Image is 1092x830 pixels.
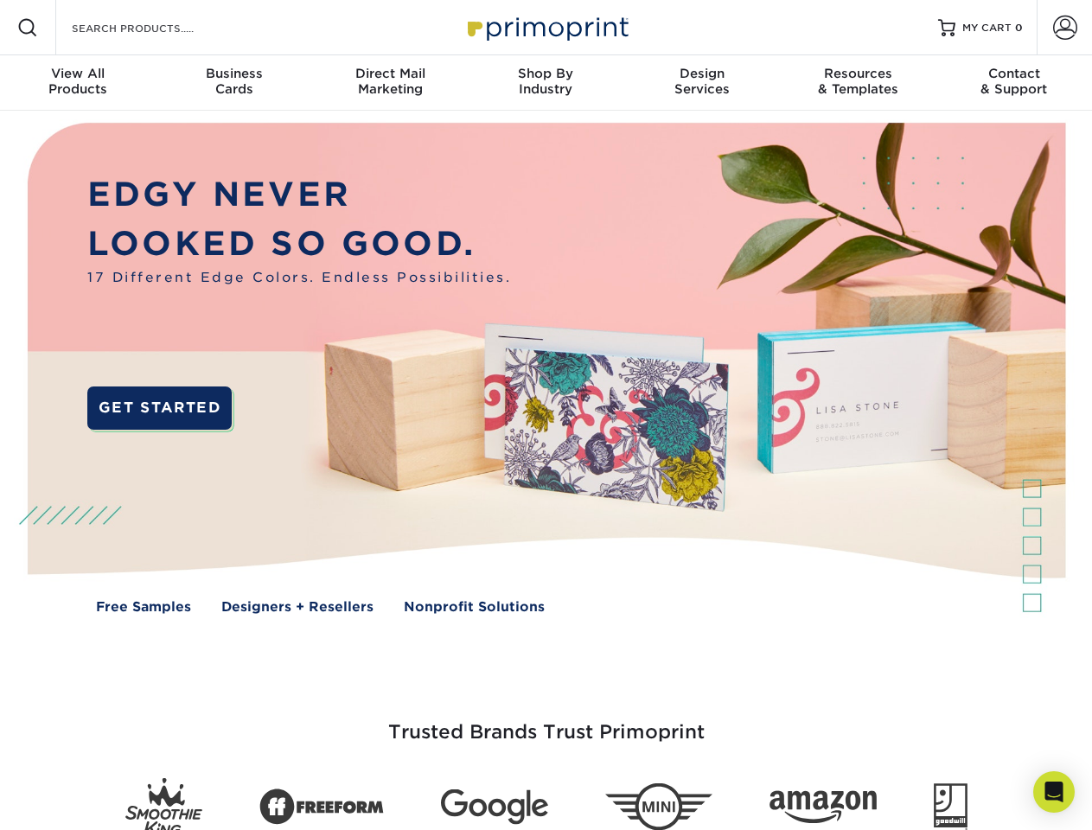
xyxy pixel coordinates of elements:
div: Marketing [312,66,468,97]
div: & Support [936,66,1092,97]
span: Resources [780,66,936,81]
a: Direct MailMarketing [312,55,468,111]
img: Google [441,789,548,825]
img: Goodwill [934,783,967,830]
img: Amazon [770,791,877,824]
div: Industry [468,66,623,97]
span: 0 [1015,22,1023,34]
a: BusinessCards [156,55,311,111]
div: Open Intercom Messenger [1033,771,1075,813]
span: Business [156,66,311,81]
input: SEARCH PRODUCTS..... [70,17,239,38]
span: Design [624,66,780,81]
span: Shop By [468,66,623,81]
a: Designers + Resellers [221,597,374,617]
span: 17 Different Edge Colors. Endless Possibilities. [87,268,511,288]
a: Nonprofit Solutions [404,597,545,617]
a: Shop ByIndustry [468,55,623,111]
a: Resources& Templates [780,55,936,111]
a: DesignServices [624,55,780,111]
h3: Trusted Brands Trust Primoprint [41,680,1052,764]
div: Services [624,66,780,97]
a: GET STARTED [87,386,232,430]
span: MY CART [962,21,1012,35]
p: LOOKED SO GOOD. [87,220,511,269]
a: Contact& Support [936,55,1092,111]
span: Direct Mail [312,66,468,81]
span: Contact [936,66,1092,81]
a: Free Samples [96,597,191,617]
img: Primoprint [460,9,633,46]
div: Cards [156,66,311,97]
div: & Templates [780,66,936,97]
p: EDGY NEVER [87,170,511,220]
